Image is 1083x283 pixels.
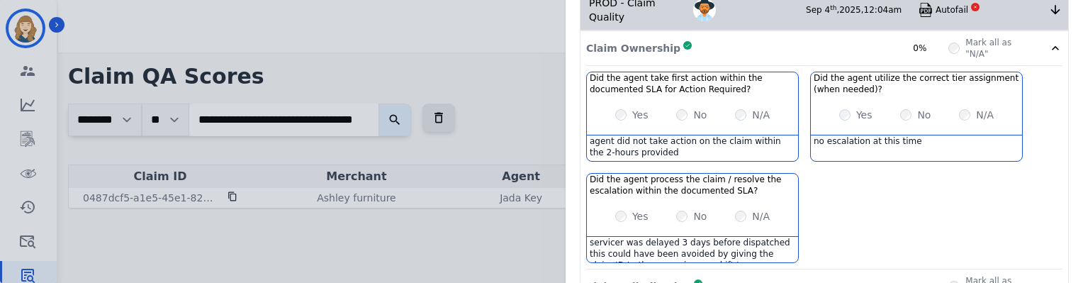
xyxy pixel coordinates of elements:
[936,4,968,16] div: Autofail
[917,108,931,122] label: No
[913,43,948,54] div: 0%
[752,108,770,122] label: N/A
[587,237,798,262] div: servicer was delayed 3 days before dispatched this could have been avoided by giving the claim ID...
[587,135,798,161] div: agent did not take action on the claim within the 2-hours provided
[590,72,795,95] h3: Did the agent take first action within the documented SLA for Action Required?
[806,4,919,16] div: Sep 4 , 2025 ,
[752,209,770,223] label: N/A
[632,108,649,122] label: Yes
[919,3,933,17] img: qa-pdf.svg
[632,209,649,223] label: Yes
[811,135,1022,161] div: no escalation at this time
[693,108,707,122] label: No
[965,37,1031,60] label: Mark all as "N/A"
[814,72,1019,95] h3: Did the agent utilize the correct tier assignment (when needed)?
[830,4,836,11] sup: th
[586,41,680,55] p: Claim Ownership
[693,209,707,223] label: No
[971,3,980,11] div: ✕
[856,108,872,122] label: Yes
[976,108,994,122] label: N/A
[590,174,795,196] h3: Did the agent process the claim / resolve the escalation within the documented SLA?
[864,5,902,15] span: 12:04am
